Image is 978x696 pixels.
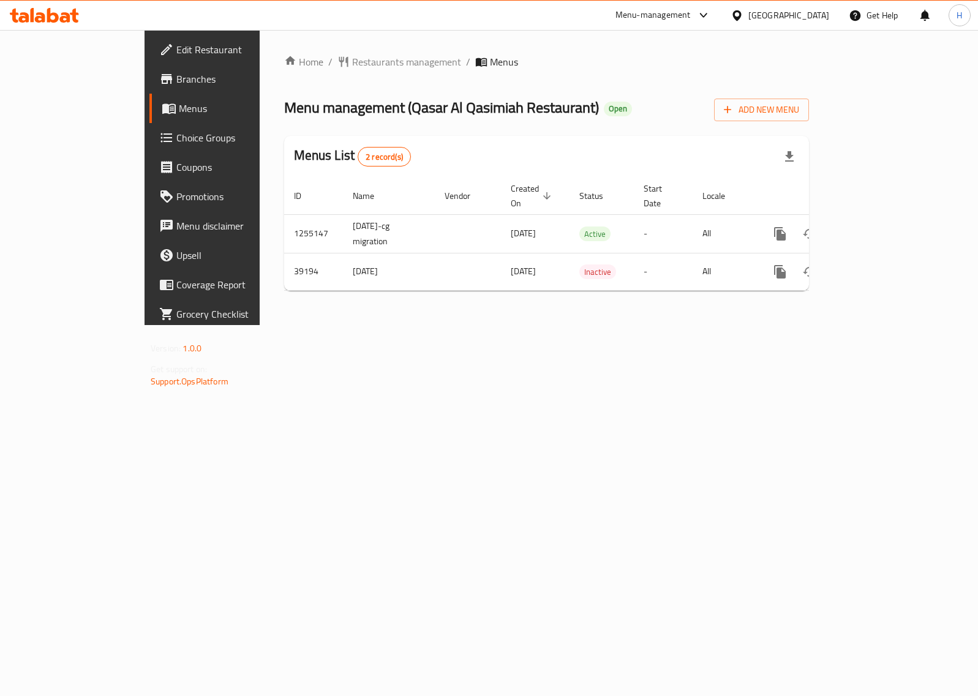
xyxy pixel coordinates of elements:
[466,54,470,69] li: /
[714,99,809,121] button: Add New Menu
[176,130,298,145] span: Choice Groups
[294,189,317,203] span: ID
[149,64,308,94] a: Branches
[604,103,632,114] span: Open
[284,253,343,290] td: 39194
[634,214,693,253] td: -
[176,42,298,57] span: Edit Restaurant
[284,54,809,69] nav: breadcrumb
[149,211,308,241] a: Menu disclaimer
[151,373,228,389] a: Support.OpsPlatform
[765,219,795,249] button: more
[151,361,207,377] span: Get support on:
[151,340,181,356] span: Version:
[756,178,893,215] th: Actions
[511,225,536,241] span: [DATE]
[579,189,619,203] span: Status
[149,94,308,123] a: Menus
[343,253,435,290] td: [DATE]
[176,72,298,86] span: Branches
[693,214,756,253] td: All
[179,101,298,116] span: Menus
[748,9,829,22] div: [GEOGRAPHIC_DATA]
[615,8,691,23] div: Menu-management
[328,54,333,69] li: /
[284,94,599,121] span: Menu management ( Qasar Al Qasimiah Restaurant )
[358,151,410,163] span: 2 record(s)
[176,248,298,263] span: Upsell
[511,181,555,211] span: Created On
[634,253,693,290] td: -
[957,9,962,22] span: H
[337,54,461,69] a: Restaurants management
[795,219,824,249] button: Change Status
[579,227,611,241] span: Active
[693,253,756,290] td: All
[149,152,308,182] a: Coupons
[795,257,824,286] button: Change Status
[579,265,616,279] span: Inactive
[358,147,411,167] div: Total records count
[702,189,741,203] span: Locale
[149,123,308,152] a: Choice Groups
[284,178,893,291] table: enhanced table
[176,307,298,321] span: Grocery Checklist
[724,102,799,118] span: Add New Menu
[511,263,536,279] span: [DATE]
[490,54,518,69] span: Menus
[352,54,461,69] span: Restaurants management
[604,102,632,116] div: Open
[149,241,308,270] a: Upsell
[294,146,411,167] h2: Menus List
[149,270,308,299] a: Coverage Report
[176,219,298,233] span: Menu disclaimer
[445,189,486,203] span: Vendor
[353,189,390,203] span: Name
[149,299,308,329] a: Grocery Checklist
[644,181,678,211] span: Start Date
[149,182,308,211] a: Promotions
[149,35,308,64] a: Edit Restaurant
[176,189,298,204] span: Promotions
[176,277,298,292] span: Coverage Report
[343,214,435,253] td: [DATE]-cg migration
[765,257,795,286] button: more
[775,142,804,171] div: Export file
[284,214,343,253] td: 1255147
[182,340,201,356] span: 1.0.0
[176,160,298,174] span: Coupons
